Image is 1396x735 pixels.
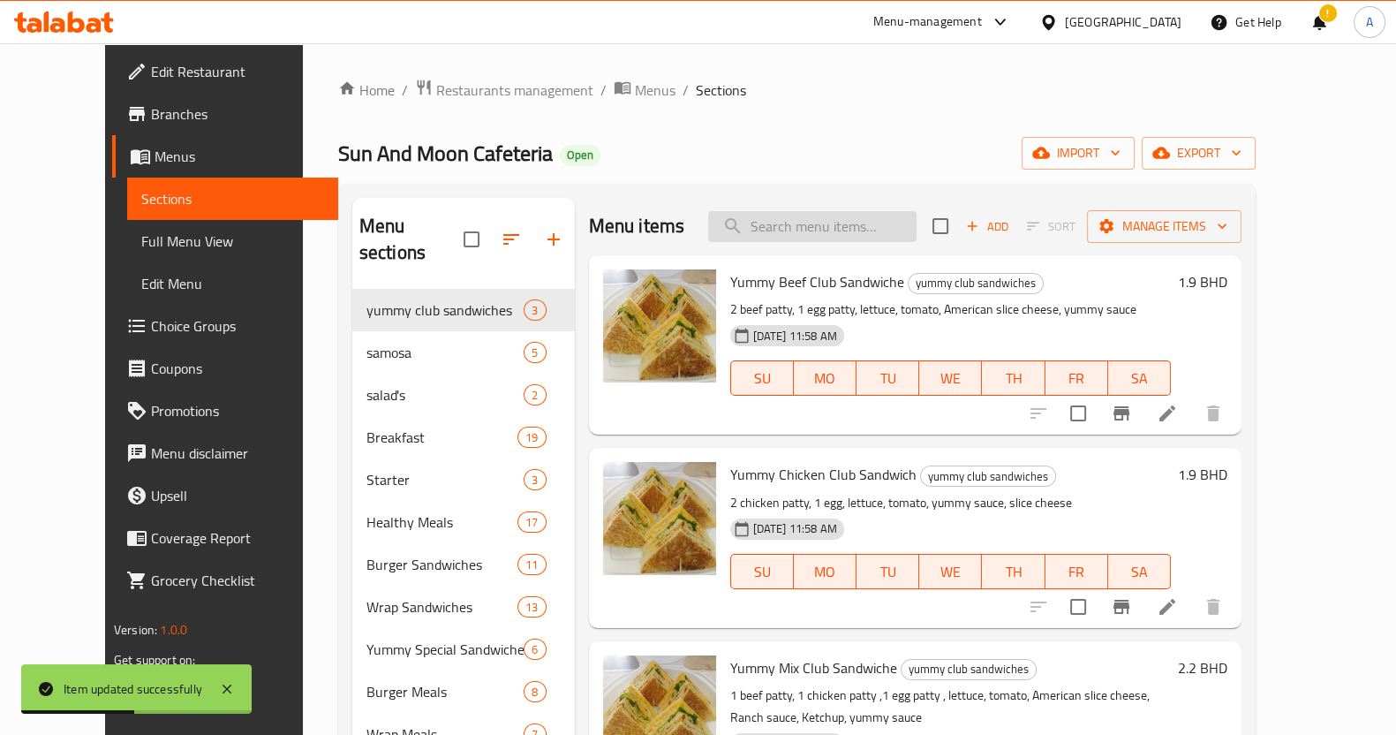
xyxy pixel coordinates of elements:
li: / [402,80,408,101]
button: Branch-specific-item [1100,392,1143,435]
span: Add item [959,213,1015,240]
span: samosa [366,342,524,363]
div: salad's2 [352,374,575,416]
span: Add [963,216,1011,237]
div: Burger Meals8 [352,671,575,713]
span: Select to update [1060,395,1097,432]
span: WE [926,366,975,391]
span: Select section first [1015,213,1087,240]
div: items [524,681,546,702]
span: 11 [518,557,545,573]
span: Healthy Meals [366,511,518,533]
div: Yummy Special Sandwiches [366,639,524,660]
button: FR [1045,554,1108,589]
span: 17 [518,514,545,531]
a: Full Menu View [127,220,338,262]
nav: breadcrumb [338,79,1256,102]
span: TU [864,559,912,585]
span: 2 [524,387,545,404]
span: Restaurants management [436,80,593,101]
span: Select to update [1060,588,1097,625]
div: items [517,511,546,533]
span: Choice Groups [151,315,324,337]
span: Sun And Moon Cafeteria [338,133,553,173]
span: Select all sections [453,221,490,258]
a: Branches [112,93,338,135]
h6: 2.2 BHD [1178,655,1227,680]
li: / [600,80,607,101]
div: items [524,299,546,321]
img: Yummy Chicken Club Sandwich [603,462,716,575]
button: TU [856,554,919,589]
span: TH [989,366,1038,391]
button: FR [1045,360,1108,396]
a: Coupons [112,347,338,390]
span: 19 [518,429,545,446]
button: Manage items [1087,210,1241,243]
span: Yummy Beef Club Sandwiche [730,269,904,295]
span: Sections [141,188,324,209]
button: delete [1192,392,1234,435]
span: yummy club sandwiches [366,299,524,321]
span: salad's [366,384,524,405]
div: yummy club sandwiches3 [352,289,575,331]
span: export [1156,142,1241,164]
div: Starter3 [352,458,575,501]
div: Open [560,145,600,166]
p: 1 beef patty, 1 chicken patty ,1 egg patty , lettuce, tomato, American slice cheese, Ranch sauce,... [730,685,1172,729]
div: [GEOGRAPHIC_DATA] [1065,12,1181,32]
span: MO [801,366,849,391]
h2: Menu sections [359,213,464,266]
span: [DATE] 11:58 AM [746,328,844,345]
div: Item updated successfully [64,679,202,699]
button: MO [794,554,856,589]
div: items [524,342,546,363]
span: FR [1053,559,1101,585]
span: Yummy Mix Club Sandwiche [730,655,897,681]
span: Coupons [151,358,324,379]
div: yummy club sandwiches [901,659,1037,680]
a: Promotions [112,390,338,432]
span: yummy club sandwiches [921,466,1055,487]
li: / [683,80,689,101]
div: Healthy Meals17 [352,501,575,543]
div: items [517,596,546,618]
span: 8 [524,684,545,701]
span: Version: [114,618,157,641]
span: TH [989,559,1038,585]
button: export [1142,137,1256,170]
a: Menu disclaimer [112,432,338,474]
button: Add section [532,218,575,261]
span: FR [1053,366,1101,391]
button: TU [856,360,919,396]
div: items [524,639,546,660]
button: Branch-specific-item [1100,586,1143,628]
span: MO [801,559,849,585]
span: SU [738,559,787,585]
div: Breakfast [366,427,518,448]
span: Starter [366,469,524,490]
img: Yummy Beef Club Sandwiche [603,269,716,383]
button: WE [919,360,982,396]
div: items [524,384,546,405]
span: 3 [524,302,545,319]
span: 6 [524,641,545,658]
span: Select section [922,208,959,245]
span: SU [738,366,787,391]
div: Burger Sandwiches11 [352,543,575,586]
span: Manage items [1101,216,1227,238]
a: Grocery Checklist [112,559,338,602]
span: Yummy Chicken Club Sandwich [730,461,917,488]
span: Burger Meals [366,681,524,702]
span: Coverage Report [151,527,324,549]
span: Grocery Checklist [151,570,324,591]
button: MO [794,360,856,396]
span: [DATE] 11:58 AM [746,520,844,537]
span: 3 [524,472,545,489]
span: Menu disclaimer [151,443,324,464]
span: Promotions [151,400,324,421]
